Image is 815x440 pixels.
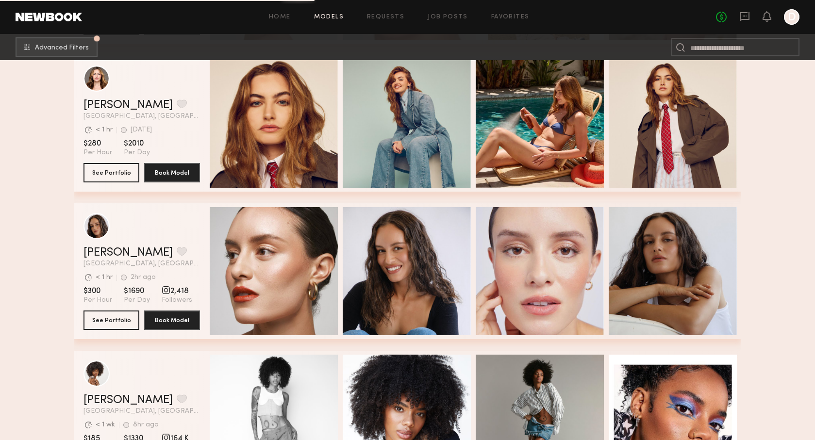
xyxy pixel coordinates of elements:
[83,286,112,296] span: $300
[133,422,159,428] div: 8hr ago
[16,37,98,57] button: Advanced Filters
[784,9,799,25] a: D
[83,310,139,330] button: See Portfolio
[83,148,112,157] span: Per Hour
[83,113,200,120] span: [GEOGRAPHIC_DATA], [GEOGRAPHIC_DATA]
[96,274,113,281] div: < 1 hr
[162,296,192,305] span: Followers
[162,286,192,296] span: 2,418
[124,148,150,157] span: Per Day
[124,139,150,148] span: $2010
[83,261,200,267] span: [GEOGRAPHIC_DATA], [GEOGRAPHIC_DATA]
[428,14,468,20] a: Job Posts
[83,408,200,415] span: [GEOGRAPHIC_DATA], [GEOGRAPHIC_DATA]
[124,286,150,296] span: $1690
[144,310,200,330] button: Book Model
[83,247,173,259] a: [PERSON_NAME]
[314,14,344,20] a: Models
[131,274,156,281] div: 2hr ago
[35,45,89,51] span: Advanced Filters
[144,163,200,182] button: Book Model
[491,14,530,20] a: Favorites
[83,296,112,305] span: Per Hour
[131,127,152,133] div: [DATE]
[83,99,173,111] a: [PERSON_NAME]
[367,14,404,20] a: Requests
[83,163,139,182] button: See Portfolio
[124,296,150,305] span: Per Day
[96,422,115,428] div: < 1 wk
[96,127,113,133] div: < 1 hr
[83,139,112,148] span: $280
[269,14,291,20] a: Home
[83,394,173,406] a: [PERSON_NAME]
